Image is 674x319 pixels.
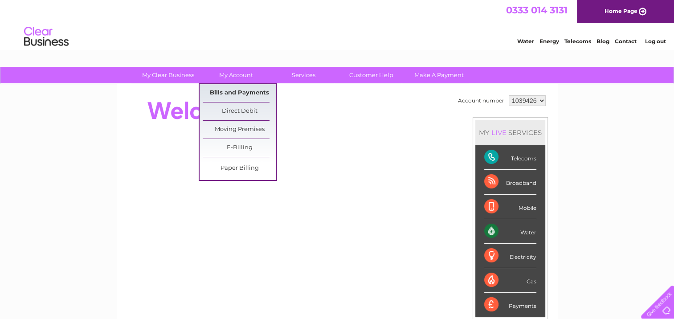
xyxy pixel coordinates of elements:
a: Contact [615,38,637,45]
a: My Clear Business [131,67,205,83]
a: Blog [596,38,609,45]
img: logo.png [24,23,69,50]
td: Account number [456,93,507,108]
div: Telecoms [484,145,536,170]
a: Log out [645,38,666,45]
a: 0333 014 3131 [506,4,568,16]
div: Electricity [484,244,536,268]
a: Moving Premises [203,121,276,139]
a: Bills and Payments [203,84,276,102]
a: Services [267,67,340,83]
a: Customer Help [335,67,408,83]
a: Telecoms [564,38,591,45]
div: Payments [484,293,536,317]
a: Make A Payment [402,67,476,83]
a: My Account [199,67,273,83]
div: Water [484,219,536,244]
div: MY SERVICES [475,120,545,145]
div: Gas [484,268,536,293]
div: Mobile [484,195,536,219]
div: Broadband [484,170,536,194]
a: E-Billing [203,139,276,157]
div: LIVE [490,128,508,137]
a: Water [517,38,534,45]
a: Direct Debit [203,102,276,120]
a: Paper Billing [203,159,276,177]
a: Energy [539,38,559,45]
div: Clear Business is a trading name of Verastar Limited (registered in [GEOGRAPHIC_DATA] No. 3667643... [127,5,548,43]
